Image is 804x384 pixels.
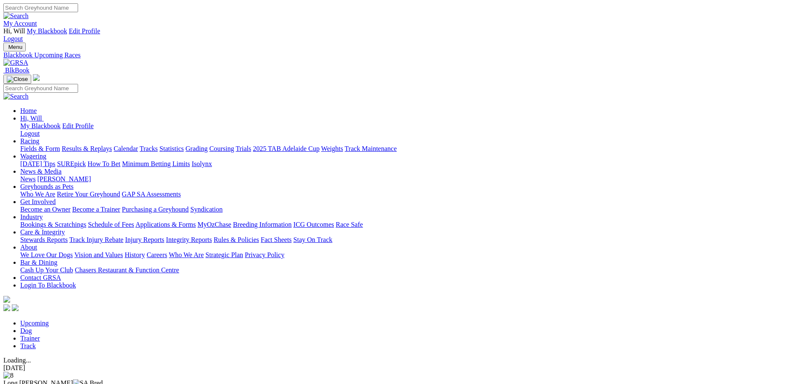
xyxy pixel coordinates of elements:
[3,3,78,12] input: Search
[3,59,28,67] img: GRSA
[3,43,26,51] button: Toggle navigation
[166,236,212,243] a: Integrity Reports
[20,236,68,243] a: Stewards Reports
[20,115,42,122] span: Hi, Will
[20,175,801,183] div: News & Media
[321,145,343,152] a: Weights
[27,27,68,35] a: My Blackbook
[20,236,801,244] div: Care & Integrity
[20,145,801,153] div: Racing
[20,153,46,160] a: Wagering
[3,35,23,42] a: Logout
[37,175,91,183] a: [PERSON_NAME]
[20,266,801,274] div: Bar & Dining
[3,20,37,27] a: My Account
[33,74,40,81] img: logo-grsa-white.png
[125,251,145,258] a: History
[3,93,29,100] img: Search
[233,221,292,228] a: Breeding Information
[20,221,86,228] a: Bookings & Scratchings
[20,213,43,220] a: Industry
[57,191,120,198] a: Retire Your Greyhound
[293,221,334,228] a: ICG Outcomes
[345,145,397,152] a: Track Maintenance
[20,145,60,152] a: Fields & Form
[214,236,259,243] a: Rules & Policies
[20,206,70,213] a: Become an Owner
[69,236,123,243] a: Track Injury Rebate
[293,236,332,243] a: Stay On Track
[72,206,120,213] a: Become a Trainer
[3,12,29,20] img: Search
[186,145,208,152] a: Grading
[3,27,25,35] span: Hi, Will
[135,221,196,228] a: Applications & Forms
[20,175,35,183] a: News
[3,357,31,364] span: Loading...
[122,160,190,167] a: Minimum Betting Limits
[20,221,801,228] div: Industry
[88,160,121,167] a: How To Bet
[20,191,801,198] div: Greyhounds as Pets
[253,145,319,152] a: 2025 TAB Adelaide Cup
[169,251,204,258] a: Who We Are
[146,251,167,258] a: Careers
[3,364,801,372] div: [DATE]
[20,244,37,251] a: About
[190,206,222,213] a: Syndication
[20,137,39,145] a: Racing
[3,372,14,379] img: 8
[5,67,30,74] span: BlkBook
[20,160,801,168] div: Wagering
[20,274,61,281] a: Contact GRSA
[192,160,212,167] a: Isolynx
[206,251,243,258] a: Strategic Plan
[20,160,55,167] a: [DATE] Tips
[125,236,164,243] a: Injury Reports
[20,320,49,327] a: Upcoming
[20,115,44,122] a: Hi, Will
[20,342,36,349] a: Track
[209,145,234,152] a: Coursing
[7,76,28,83] img: Close
[114,145,138,152] a: Calendar
[20,251,801,259] div: About
[62,122,94,129] a: Edit Profile
[245,251,284,258] a: Privacy Policy
[12,304,19,311] img: twitter.svg
[3,84,78,93] input: Search
[69,27,100,35] a: Edit Profile
[20,107,37,114] a: Home
[261,236,292,243] a: Fact Sheets
[3,75,31,84] button: Toggle navigation
[88,221,134,228] a: Schedule of Fees
[140,145,158,152] a: Tracks
[20,228,65,236] a: Care & Integrity
[8,44,22,50] span: Menu
[3,67,30,74] a: BlkBook
[20,183,73,190] a: Greyhounds as Pets
[3,304,10,311] img: facebook.svg
[160,145,184,152] a: Statistics
[198,221,231,228] a: MyOzChase
[20,266,73,274] a: Cash Up Your Club
[122,206,189,213] a: Purchasing a Greyhound
[20,259,57,266] a: Bar & Dining
[20,122,801,137] div: Hi, Will
[336,221,363,228] a: Race Safe
[20,282,76,289] a: Login To Blackbook
[20,206,801,213] div: Get Involved
[20,191,55,198] a: Who We Are
[20,335,40,342] a: Trainer
[74,251,123,258] a: Vision and Values
[3,27,801,43] div: My Account
[122,191,181,198] a: GAP SA Assessments
[20,327,32,334] a: Dog
[3,51,801,59] a: Blackbook Upcoming Races
[3,296,10,303] img: logo-grsa-white.png
[57,160,86,167] a: SUREpick
[236,145,251,152] a: Trials
[20,130,40,137] a: Logout
[20,198,56,205] a: Get Involved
